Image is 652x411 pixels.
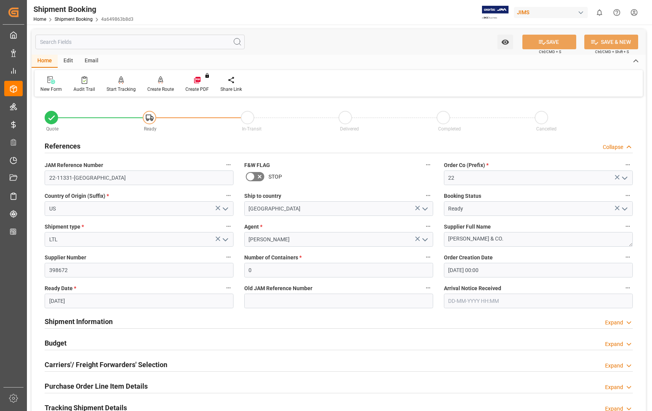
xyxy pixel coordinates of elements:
[438,126,461,132] span: Completed
[223,221,233,231] button: Shipment type *
[423,221,433,231] button: Agent *
[514,7,588,18] div: JIMS
[45,141,80,151] h2: References
[482,6,509,19] img: Exertis%20JAM%20-%20Email%20Logo.jpg_1722504956.jpg
[45,338,67,348] h2: Budget
[623,283,633,293] button: Arrival Notice Received
[444,223,491,231] span: Supplier Full Name
[618,203,630,215] button: open menu
[223,283,233,293] button: Ready Date *
[45,284,76,292] span: Ready Date
[45,359,167,370] h2: Carriers'/ Freight Forwarders' Selection
[603,143,623,151] div: Collapse
[244,284,312,292] span: Old JAM Reference Number
[45,201,233,216] input: Type to search/select
[144,126,157,132] span: Ready
[444,284,501,292] span: Arrival Notice Received
[220,86,242,93] div: Share Link
[444,263,633,277] input: DD-MM-YYYY HH:MM
[32,55,58,68] div: Home
[45,381,148,391] h2: Purchase Order Line Item Details
[605,383,623,391] div: Expand
[423,283,433,293] button: Old JAM Reference Number
[444,294,633,308] input: DD-MM-YYYY HH:MM
[147,86,174,93] div: Create Route
[244,254,302,262] span: Number of Containers
[584,35,638,49] button: SAVE & NEW
[45,223,84,231] span: Shipment type
[223,160,233,170] button: JAM Reference Number
[605,340,623,348] div: Expand
[46,126,58,132] span: Quote
[45,161,103,169] span: JAM Reference Number
[591,4,608,21] button: show 0 new notifications
[340,126,359,132] span: Delivered
[605,362,623,370] div: Expand
[223,190,233,200] button: Country of Origin (Suffix) *
[423,190,433,200] button: Ship to country
[444,192,481,200] span: Booking Status
[522,35,576,49] button: SAVE
[444,254,493,262] span: Order Creation Date
[536,126,557,132] span: Cancelled
[244,223,262,231] span: Agent
[608,4,625,21] button: Help Center
[58,55,79,68] div: Edit
[107,86,136,93] div: Start Tracking
[45,192,109,200] span: Country of Origin (Suffix)
[623,252,633,262] button: Order Creation Date
[268,173,282,181] span: STOP
[55,17,93,22] a: Shipment Booking
[45,254,86,262] span: Supplier Number
[623,221,633,231] button: Supplier Full Name
[45,316,113,327] h2: Shipment Information
[595,49,629,55] span: Ctrl/CMD + Shift + S
[33,17,46,22] a: Home
[419,234,430,246] button: open menu
[219,203,230,215] button: open menu
[444,161,489,169] span: Order Co (Prefix)
[244,161,270,169] span: F&W FLAG
[497,35,513,49] button: open menu
[45,294,233,308] input: DD-MM-YYYY
[79,55,104,68] div: Email
[244,192,281,200] span: Ship to country
[623,160,633,170] button: Order Co (Prefix) *
[623,190,633,200] button: Booking Status
[242,126,262,132] span: In-Transit
[618,172,630,184] button: open menu
[605,319,623,327] div: Expand
[423,160,433,170] button: F&W FLAG
[73,86,95,93] div: Audit Trail
[219,234,230,246] button: open menu
[223,252,233,262] button: Supplier Number
[539,49,561,55] span: Ctrl/CMD + S
[444,232,633,247] textarea: [PERSON_NAME] & CO.
[514,5,591,20] button: JIMS
[35,35,245,49] input: Search Fields
[33,3,133,15] div: Shipment Booking
[423,252,433,262] button: Number of Containers *
[40,86,62,93] div: New Form
[419,203,430,215] button: open menu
